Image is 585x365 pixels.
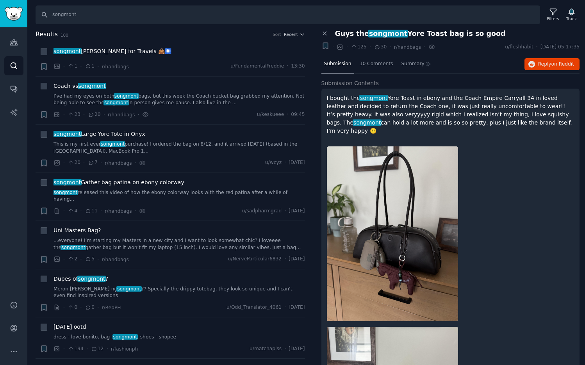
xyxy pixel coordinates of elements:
span: · [287,111,288,118]
span: · [424,43,425,51]
span: 125 [351,44,367,51]
span: songmont [353,119,382,126]
span: 4 [68,208,77,215]
span: songmont [114,93,139,99]
span: 20 [88,111,101,118]
img: Guys the Songmont Yore Toast bag is so good [327,146,458,321]
span: 1 [68,63,77,70]
span: · [63,303,65,312]
a: I’ve had my eyes on bothsongmontbags, but this week the Coach bucket bag grabbed my attention. No... [54,93,305,107]
span: songmont [61,245,86,250]
span: · [80,303,82,312]
span: · [389,43,391,51]
span: [DATE] [289,208,305,215]
a: songmontreleased this video of how the ebony colorway looks with the red patina after a while of ... [54,189,305,203]
span: [DATE] [289,304,305,311]
a: Uni Masters Bag? [54,226,101,235]
a: dress - love bonito, bag -songmont, shoes - shopee [54,334,305,341]
a: ...everyone! I’m starting my Masters in a new city and I want to look somewhat chic? I loveeee th... [54,237,305,251]
span: · [536,44,538,51]
span: · [346,43,348,51]
span: r/handbags [102,257,128,262]
a: Coach vssongmont [54,82,106,90]
span: · [284,304,286,311]
span: songmont [112,334,138,340]
button: Track [564,7,580,23]
span: [DATE] [289,345,305,353]
span: songmont [78,83,107,89]
div: Filters [547,16,559,21]
span: Summary [401,61,424,68]
span: u/matchaplss [250,345,282,353]
span: Large Yore Tote in Onyx [54,130,145,138]
span: · [80,62,82,71]
span: · [369,43,371,51]
span: u/fleshhabit [505,44,533,51]
span: r/fashionph [111,346,138,352]
span: · [83,159,85,167]
span: 0 [85,304,95,311]
a: songmontGather bag patina on ebony colorway [54,178,184,187]
a: songmont[PERSON_NAME] for Travels 👜🛄 [54,47,171,55]
span: 0 [68,304,77,311]
span: Submission [324,61,351,68]
span: u/Odd_Translator_4061 [227,304,282,311]
span: 100 [61,33,68,37]
span: · [284,208,286,215]
span: r/handbags [102,64,128,69]
span: songmont [53,131,82,137]
span: 11 [85,208,98,215]
span: · [100,159,102,167]
span: · [97,255,99,264]
span: u/NerveParticular6832 [228,256,282,263]
span: · [63,110,65,119]
span: r/RepPH [102,305,121,310]
span: u/keskueee [257,111,284,118]
span: Reply [538,61,574,68]
span: 13:30 [291,63,305,70]
span: · [135,159,136,167]
span: · [287,63,288,70]
span: · [63,159,65,167]
span: · [80,207,82,215]
span: u/wcyz [265,159,282,166]
span: · [284,256,286,263]
span: · [63,345,65,353]
span: · [97,62,99,71]
span: 2 [68,256,77,263]
span: · [137,110,139,119]
span: · [103,110,105,119]
span: Results [36,30,58,39]
span: · [63,255,65,264]
span: u/FundamentalFreddie [230,63,284,70]
span: · [284,159,286,166]
span: · [284,345,286,353]
span: songmont [53,179,82,185]
span: · [135,207,136,215]
span: · [86,345,88,353]
span: [PERSON_NAME] for Travels 👜🛄 [54,47,171,55]
span: songmont [116,286,142,292]
span: 12 [91,345,103,353]
span: Guys the Yore Toast bag is so good [335,30,506,38]
span: 09:45 [291,111,305,118]
button: Replyon Reddit [524,58,580,71]
span: u/sadpharmgrad [242,208,282,215]
span: Submission Contents [321,79,379,87]
span: [DATE] [289,159,305,166]
span: songmont [53,190,78,195]
a: Dupes ofsongmont? [54,275,108,283]
span: · [97,303,99,312]
span: songmont [359,95,388,101]
span: 30 Comments [360,61,393,68]
p: I bought the Yore Toast in ebony and the Coach Empire Carryall 34 in loved leather and decided to... [327,94,574,135]
div: Sort [273,32,281,37]
img: GummySearch logo [5,7,23,21]
span: · [80,255,82,264]
span: on Reddit [551,61,574,67]
span: r/handbags [108,112,135,118]
a: [DATE] ootd [54,323,86,331]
